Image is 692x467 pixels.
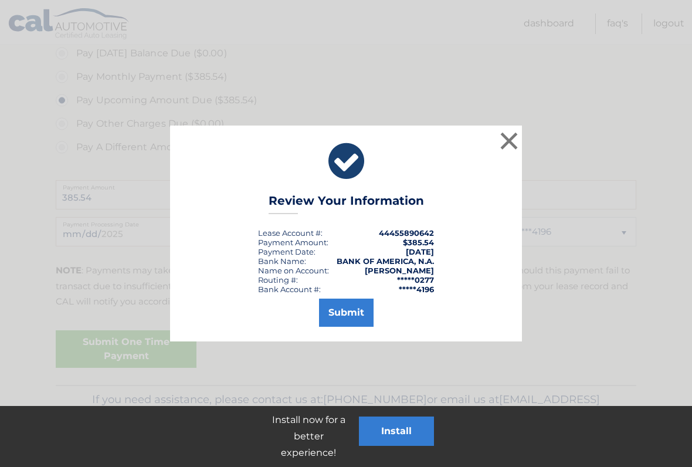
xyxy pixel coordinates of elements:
[258,275,298,285] div: Routing #:
[359,417,434,446] button: Install
[258,228,323,238] div: Lease Account #:
[403,238,434,247] span: $385.54
[337,256,434,266] strong: BANK OF AMERICA, N.A.
[258,256,306,266] div: Bank Name:
[379,228,434,238] strong: 44455890642
[365,266,434,275] strong: [PERSON_NAME]
[497,129,521,153] button: ×
[258,247,314,256] span: Payment Date
[406,247,434,256] span: [DATE]
[319,299,374,327] button: Submit
[258,238,328,247] div: Payment Amount:
[269,194,424,214] h3: Review Your Information
[258,247,316,256] div: :
[258,266,329,275] div: Name on Account:
[258,412,359,461] p: Install now for a better experience!
[258,285,321,294] div: Bank Account #:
